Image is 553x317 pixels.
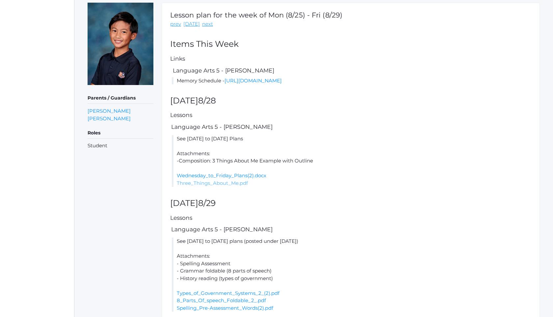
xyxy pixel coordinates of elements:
a: Spelling_Pre-Assessment_Words(2).pdf [177,305,273,311]
a: [URL][DOMAIN_NAME] [224,77,282,84]
h5: Roles [88,128,153,139]
li: Memory Schedule - [172,77,531,85]
h5: Parents / Guardians [88,93,153,104]
li: See [DATE] to [DATE] Plans Attachments: -Composition: 3 Things About Me Example with Outline [172,135,531,187]
h5: Links [170,56,531,62]
a: [PERSON_NAME] [88,107,131,115]
a: Wednesday_to_Friday_Plans(2).docx [177,172,266,179]
span: 8/28 [198,96,216,105]
a: [DATE] [183,20,200,28]
h2: [DATE] [170,96,531,105]
a: Types_of_Government_Systems_2_(2).pdf [177,290,279,296]
h5: Language Arts 5 - [PERSON_NAME] [170,124,531,130]
a: prev [170,20,181,28]
h5: Lessons [170,112,531,118]
h2: Items This Week [170,40,531,49]
li: See [DATE] to [DATE] plans (posted under [DATE]) Attachments: - Spelling Assessment - Grammar fol... [172,238,531,312]
a: next [202,20,213,28]
h5: Language Arts 5 - [PERSON_NAME] [172,68,531,74]
img: Matteo Soratorio [88,3,153,85]
h2: [DATE] [170,199,531,208]
h1: Lesson plan for the week of Mon (8/25) - Fri (8/29) [170,11,342,19]
a: 8_Parts_Of_speech_Foldable_2_.pdf [177,297,266,303]
li: Student [88,142,153,150]
span: 8/29 [198,198,216,208]
h5: Language Arts 5 - [PERSON_NAME] [170,226,531,233]
h5: Lessons [170,215,531,221]
a: [PERSON_NAME] [88,115,131,122]
a: Three_Things_About_Me.pdf [177,180,248,186]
